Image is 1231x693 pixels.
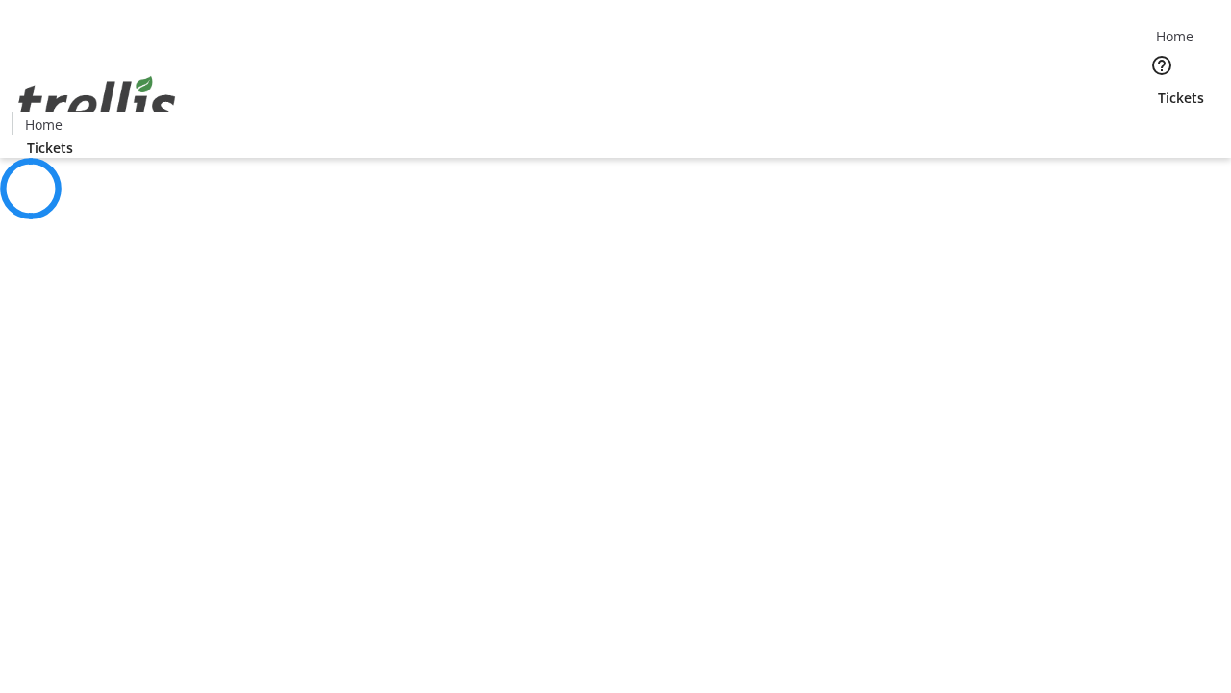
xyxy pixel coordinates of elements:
a: Home [1143,26,1205,46]
span: Home [1156,26,1193,46]
button: Help [1143,46,1181,85]
a: Tickets [1143,88,1219,108]
span: Home [25,115,63,135]
a: Home [13,115,74,135]
button: Cart [1143,108,1181,146]
span: Tickets [1158,88,1204,108]
span: Tickets [27,138,73,158]
img: Orient E2E Organization p3gWjBckj6's Logo [12,55,183,151]
a: Tickets [12,138,88,158]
